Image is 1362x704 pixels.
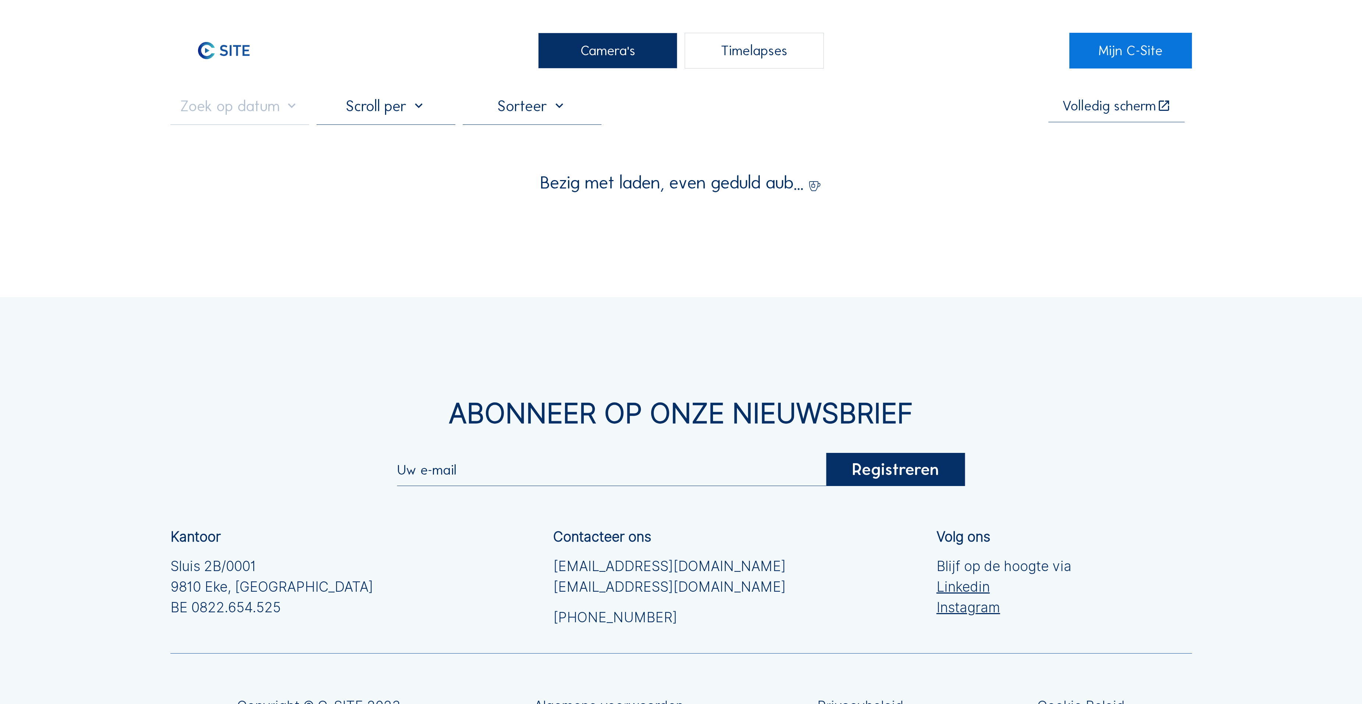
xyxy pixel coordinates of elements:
[1062,99,1156,113] div: Volledig scherm
[553,530,651,543] div: Contacteer ons
[553,607,786,628] a: [PHONE_NUMBER]
[936,597,1072,618] a: Instagram
[540,174,804,191] span: Bezig met laden, even geduld aub...
[553,556,786,577] a: [EMAIL_ADDRESS][DOMAIN_NAME]
[936,530,990,543] div: Volg ons
[170,33,293,69] a: C-SITE Logo
[936,577,1072,597] a: Linkedin
[826,453,965,486] div: Registreren
[170,399,1192,427] div: Abonneer op onze nieuwsbrief
[170,97,309,115] input: Zoek op datum 󰅀
[1069,33,1192,69] a: Mijn C-Site
[170,556,373,618] div: Sluis 2B/0001 9810 Eke, [GEOGRAPHIC_DATA] BE 0822.654.525
[170,33,277,69] img: C-SITE Logo
[538,33,677,69] div: Camera's
[685,33,823,69] div: Timelapses
[170,530,221,543] div: Kantoor
[936,556,1072,618] div: Blijf op de hoogte via
[553,577,786,597] a: [EMAIL_ADDRESS][DOMAIN_NAME]
[397,464,826,476] input: Uw e-mail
